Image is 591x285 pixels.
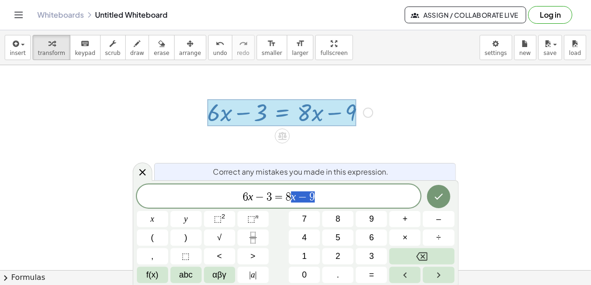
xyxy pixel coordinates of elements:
[309,191,315,203] span: 9
[251,250,256,263] span: >
[403,213,408,225] span: +
[238,248,269,265] button: Greater than
[182,250,190,263] span: ⬚
[212,269,226,281] span: αβγ
[356,267,387,283] button: Equals
[287,35,313,60] button: format_sizelarger
[369,231,374,244] span: 6
[174,35,206,60] button: arrange
[336,231,340,244] span: 5
[222,213,225,220] sup: 2
[285,191,291,203] span: 8
[238,267,269,283] button: Absolute value
[564,35,586,60] button: load
[100,35,126,60] button: scrub
[389,211,421,227] button: Plus
[243,191,248,203] span: 6
[289,230,320,246] button: 4
[204,248,235,265] button: Less than
[204,267,235,283] button: Greek alphabet
[217,231,222,244] span: √
[302,269,307,281] span: 0
[232,35,255,60] button: redoredo
[213,50,227,56] span: undo
[485,50,507,56] span: settings
[272,191,285,203] span: =
[146,269,158,281] span: f(x)
[369,213,374,225] span: 9
[296,38,305,49] i: format_size
[170,230,202,246] button: )
[137,267,168,283] button: Functions
[369,250,374,263] span: 3
[296,191,309,203] span: −
[538,35,562,60] button: save
[253,191,267,203] span: −
[389,267,421,283] button: Left arrow
[238,230,269,246] button: Fraction
[248,190,253,203] var: x
[519,50,531,56] span: new
[137,230,168,246] button: (
[170,267,202,283] button: Alphabet
[238,211,269,227] button: Superscript
[249,270,251,279] span: |
[389,230,421,246] button: Times
[436,213,441,225] span: –
[105,50,121,56] span: scrub
[37,10,84,20] a: Whiteboards
[130,50,144,56] span: draw
[423,211,454,227] button: Minus
[216,38,224,49] i: undo
[389,248,454,265] button: Backspace
[255,270,257,279] span: |
[239,38,248,49] i: redo
[322,248,353,265] button: 2
[514,35,537,60] button: new
[356,230,387,246] button: 6
[214,214,222,224] span: ⬚
[336,250,340,263] span: 2
[204,230,235,246] button: Square root
[151,231,154,244] span: (
[255,213,258,220] sup: n
[170,211,202,227] button: y
[322,267,353,283] button: .
[213,166,389,177] span: Correct any mistakes you made in this expression.
[151,250,154,263] span: ,
[275,129,290,143] div: Apply the same math to both sides of the equation
[237,50,250,56] span: redo
[336,213,340,225] span: 8
[528,6,572,24] button: Log in
[423,230,454,246] button: Divide
[184,231,187,244] span: )
[403,231,408,244] span: ×
[320,50,347,56] span: fullscreen
[369,269,374,281] span: =
[150,213,154,225] span: x
[289,267,320,283] button: 0
[257,35,287,60] button: format_sizesmaller
[480,35,512,60] button: settings
[179,269,193,281] span: abc
[302,231,307,244] span: 4
[247,214,255,224] span: ⬚
[262,50,282,56] span: smaller
[337,269,339,281] span: .
[75,50,95,56] span: keypad
[5,35,31,60] button: insert
[289,211,320,227] button: 7
[170,248,202,265] button: Placeholder
[427,185,450,208] button: Done
[184,213,188,225] span: y
[154,50,169,56] span: erase
[179,50,201,56] span: arrange
[266,191,272,203] span: 3
[81,38,89,49] i: keyboard
[11,7,26,22] button: Toggle navigation
[33,35,70,60] button: transform
[137,248,168,265] button: ,
[249,269,257,281] span: a
[208,35,232,60] button: undoundo
[543,50,557,56] span: save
